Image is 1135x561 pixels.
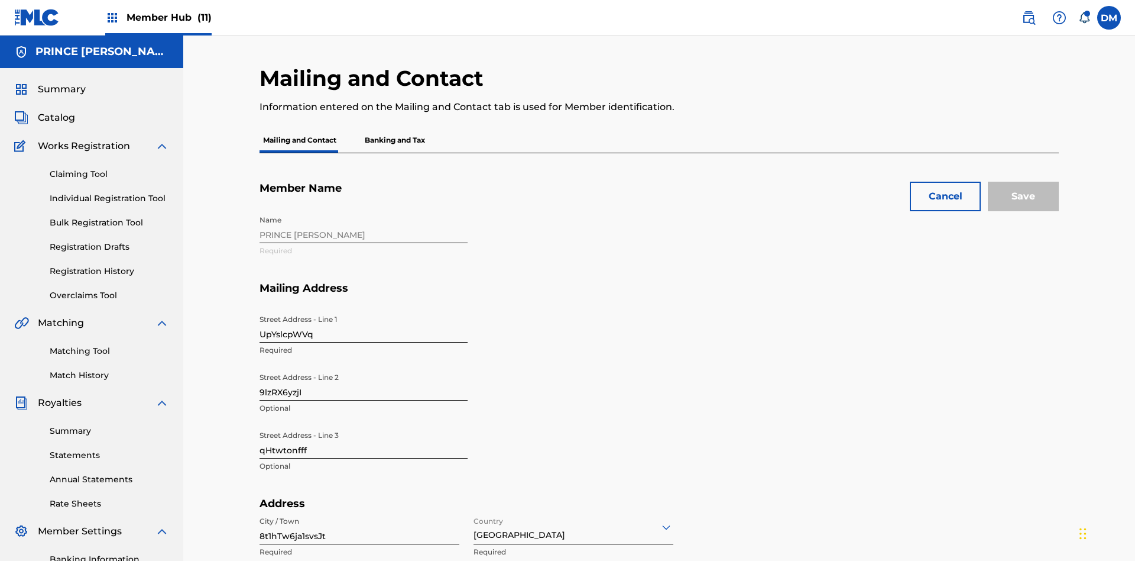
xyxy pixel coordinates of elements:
a: Registration History [50,265,169,278]
iframe: Chat Widget [1076,504,1135,561]
a: Individual Registration Tool [50,192,169,205]
img: MLC Logo [14,9,60,26]
h5: Mailing Address [260,282,1059,309]
div: Help [1048,6,1071,30]
a: SummarySummary [14,82,86,96]
img: Royalties [14,396,28,410]
p: Information entered on the Mailing and Contact tab is used for Member identification. [260,100,875,114]
img: Works Registration [14,139,30,153]
a: Bulk Registration Tool [50,217,169,229]
img: Matching [14,316,29,330]
a: Claiming Tool [50,168,169,180]
p: Required [260,345,468,356]
img: help [1052,11,1066,25]
div: Drag [1079,516,1087,552]
span: (11) [197,12,212,23]
p: Optional [260,461,468,472]
p: Required [260,547,459,557]
div: User Menu [1097,6,1121,30]
span: Catalog [38,111,75,125]
span: Member Hub [127,11,212,24]
button: Cancel [910,182,981,211]
h5: Address [260,497,690,511]
img: expand [155,524,169,539]
a: Annual Statements [50,473,169,486]
img: expand [155,396,169,410]
div: [GEOGRAPHIC_DATA] [474,512,673,541]
img: Member Settings [14,524,28,539]
a: Match History [50,369,169,382]
a: CatalogCatalog [14,111,75,125]
img: Top Rightsholders [105,11,119,25]
p: Required [474,547,673,557]
p: Banking and Tax [361,128,429,153]
h5: PRINCE MCTESTERSON [35,45,169,59]
span: Matching [38,316,84,330]
a: Summary [50,425,169,437]
a: Rate Sheets [50,498,169,510]
img: expand [155,139,169,153]
img: Catalog [14,111,28,125]
span: Member Settings [38,524,122,539]
label: Country [474,509,503,527]
img: search [1022,11,1036,25]
span: Royalties [38,396,82,410]
a: Registration Drafts [50,241,169,253]
a: Matching Tool [50,345,169,357]
p: Mailing and Contact [260,128,340,153]
img: expand [155,316,169,330]
span: Summary [38,82,86,96]
img: Summary [14,82,28,96]
span: Works Registration [38,139,130,153]
h5: Member Name [260,182,1059,209]
a: Statements [50,449,169,462]
a: Public Search [1017,6,1040,30]
h2: Mailing and Contact [260,65,489,92]
img: Accounts [14,45,28,59]
p: Optional [260,403,468,414]
div: Notifications [1078,12,1090,24]
a: Overclaims Tool [50,289,169,302]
